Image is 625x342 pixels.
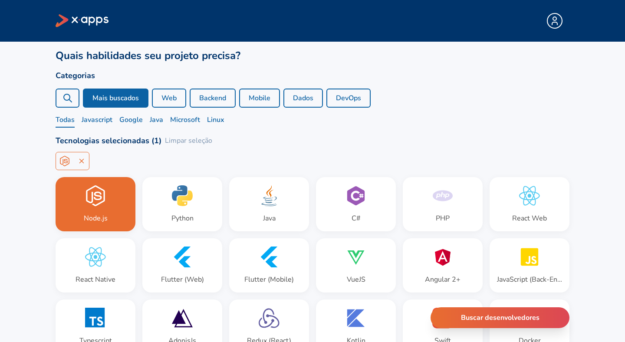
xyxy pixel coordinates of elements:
[490,238,569,293] button: JavaScript (Back-End)
[82,115,112,128] span: Javascript
[497,274,562,285] div: JavaScript (Back-End)
[170,115,200,128] span: Microsoft
[142,177,222,231] button: Python
[150,115,163,128] span: Java
[436,213,450,224] div: PHP
[352,213,361,224] div: C#
[56,49,569,62] h1: Quais habilidades seu projeto precisa?
[347,274,365,285] div: VueJS
[425,274,461,285] div: Angular 2+
[83,89,148,108] button: Mais buscados
[244,274,294,285] div: Flutter (Mobile)
[229,177,309,231] button: Java
[56,152,89,170] div: Node.js
[142,238,222,293] button: Flutter (Web)
[152,89,186,108] button: Web
[56,177,135,231] button: Node.js
[512,213,547,224] div: React Web
[119,115,143,128] span: Google
[56,115,75,128] span: Todas
[171,213,194,224] div: Python
[207,115,224,128] span: Linux
[56,69,569,82] h2: Categorias
[165,135,212,146] button: Limpar seleção
[326,89,371,108] button: DevOps
[84,213,108,224] div: Node.js
[431,307,569,328] button: Buscar desenvolvedores
[403,238,483,293] button: Angular 2+
[76,274,115,285] div: React Native
[490,177,569,231] button: React Web
[283,89,323,108] button: Dados
[239,89,280,108] button: Mobile
[263,213,276,224] div: Java
[56,238,135,293] button: React Native
[56,135,161,147] h2: Tecnologias selecionadas ( 1 )
[316,238,396,293] button: VueJS
[316,177,396,231] button: C#
[190,89,236,108] button: Backend
[403,177,483,231] button: PHP
[161,274,204,285] div: Flutter (Web)
[229,238,309,293] button: Flutter (Mobile)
